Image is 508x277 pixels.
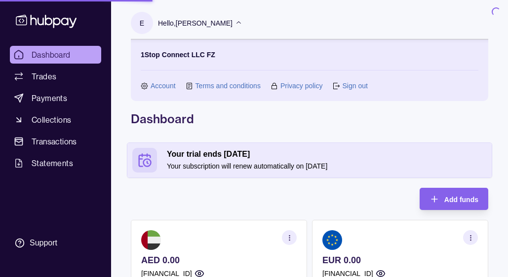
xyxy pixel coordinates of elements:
[32,114,71,126] span: Collections
[10,133,101,150] a: Transactions
[32,49,71,61] span: Dashboard
[140,18,144,29] p: E
[10,68,101,85] a: Trades
[280,80,323,91] a: Privacy policy
[10,46,101,64] a: Dashboard
[167,161,487,172] p: Your subscription will renew automatically on [DATE]
[30,238,57,248] div: Support
[151,80,176,91] a: Account
[10,154,101,172] a: Statements
[10,89,101,107] a: Payments
[158,18,233,29] p: Hello, [PERSON_NAME]
[322,255,478,266] p: EUR 0.00
[32,70,56,82] span: Trades
[141,255,297,266] p: AED 0.00
[10,233,101,253] a: Support
[32,157,73,169] span: Statements
[10,111,101,129] a: Collections
[322,230,342,250] img: eu
[195,80,261,91] a: Terms and conditions
[32,92,67,104] span: Payments
[420,188,488,210] button: Add funds
[141,49,215,60] p: 1Stop Connect LLC FZ
[444,196,478,204] span: Add funds
[342,80,367,91] a: Sign out
[32,136,77,147] span: Transactions
[141,230,161,250] img: ae
[167,149,487,160] h2: Your trial ends [DATE]
[131,111,488,127] h1: Dashboard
